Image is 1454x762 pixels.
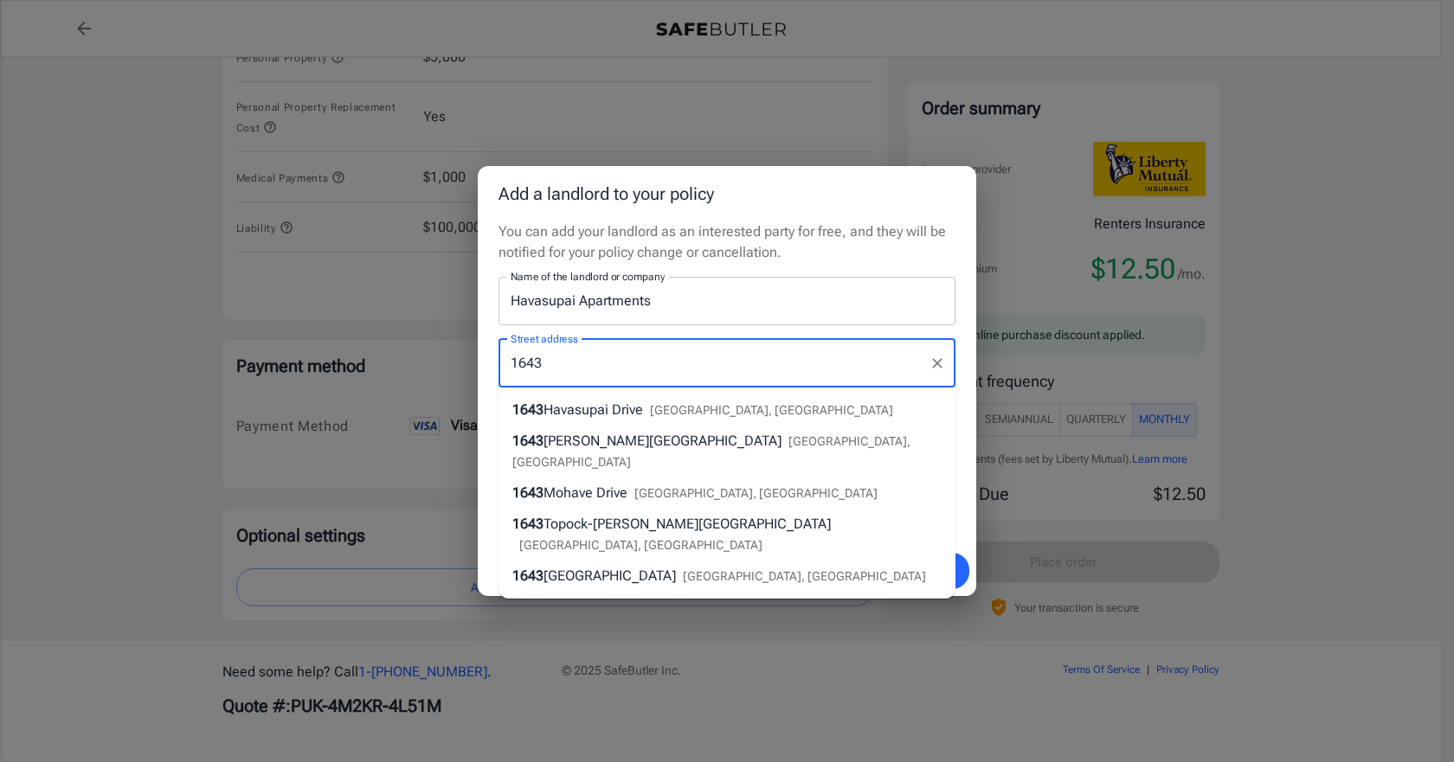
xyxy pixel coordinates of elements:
[650,403,893,417] span: [GEOGRAPHIC_DATA], [GEOGRAPHIC_DATA]
[512,432,544,449] span: 1643
[512,484,544,501] span: 1643
[511,269,665,284] label: Name of the landlord or company
[544,567,676,584] span: [GEOGRAPHIC_DATA]
[544,515,831,532] span: Topock-[PERSON_NAME][GEOGRAPHIC_DATA]
[683,569,926,583] span: [GEOGRAPHIC_DATA], [GEOGRAPHIC_DATA]
[634,486,878,500] span: [GEOGRAPHIC_DATA], [GEOGRAPHIC_DATA]
[499,221,955,263] p: You can add your landlord as an interested party for free, and they will be notified for your pol...
[512,567,544,584] span: 1643
[544,432,782,449] span: [PERSON_NAME][GEOGRAPHIC_DATA]
[519,538,762,552] span: [GEOGRAPHIC_DATA], [GEOGRAPHIC_DATA]
[512,401,544,418] span: 1643
[925,351,949,375] button: Clear
[512,515,544,532] span: 1643
[478,166,976,221] h2: Add a landlord to your policy
[544,484,627,501] span: Mohave Drive
[511,331,578,346] label: Street address
[544,401,643,418] span: Havasupai Drive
